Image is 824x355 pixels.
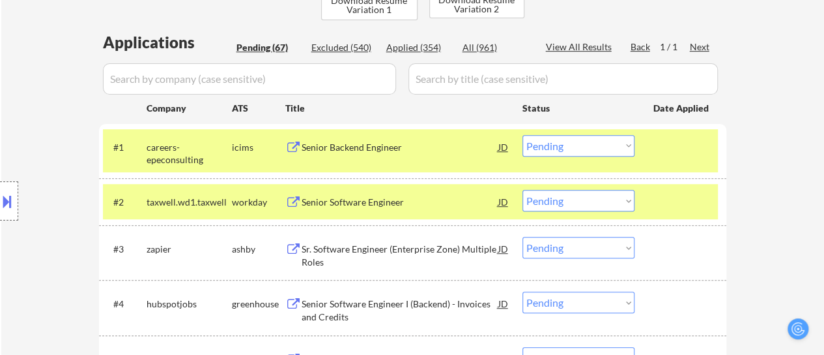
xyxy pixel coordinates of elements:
div: Date Applied [653,102,711,115]
div: Back [631,40,651,54]
div: Sr. Software Engineer (Enterprise Zone) Multiple Roles [302,243,498,268]
div: Senior Backend Engineer [302,141,498,154]
input: Search by title (case sensitive) [408,63,718,95]
div: Excluded (540) [311,41,376,54]
input: Search by company (case sensitive) [103,63,396,95]
div: JD [497,190,510,213]
div: Applications [103,35,232,50]
div: All (961) [462,41,528,54]
div: Applied (354) [386,41,451,54]
div: Status [522,96,634,119]
div: icims [232,141,285,154]
div: Senior Software Engineer I (Backend) - Invoices and Credits [302,298,498,323]
div: greenhouse [232,298,285,311]
div: 1 / 1 [660,40,690,54]
div: JD [497,292,510,315]
div: Next [690,40,711,54]
div: JD [497,135,510,159]
div: Senior Software Engineer [302,196,498,209]
div: workday [232,196,285,209]
div: ATS [232,102,285,115]
div: View All Results [546,40,616,54]
div: JD [497,237,510,260]
div: Pending (67) [236,41,302,54]
div: ashby [232,243,285,256]
div: Title [285,102,510,115]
